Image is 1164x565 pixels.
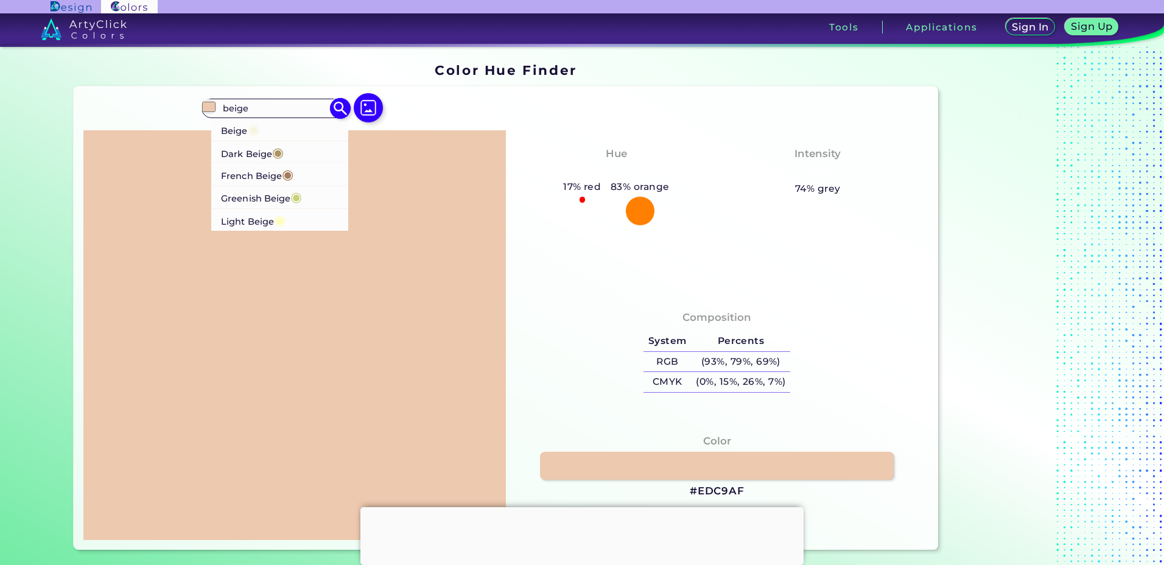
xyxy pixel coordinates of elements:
h4: Intensity [794,145,841,163]
h4: Hue [606,145,627,163]
h3: #EDC9AF [690,484,745,499]
span: ◉ [290,189,302,205]
h5: (93%, 79%, 69%) [692,352,791,372]
h5: 83% orange [606,179,674,195]
h5: Sign Up [1073,22,1110,31]
h5: RGB [643,352,691,372]
h3: Reddish Orange [565,164,668,179]
img: ArtyClick Design logo [51,1,91,13]
img: icon picture [354,93,383,122]
h3: Applications [906,23,977,32]
h5: (0%, 15%, 26%, 7%) [692,372,791,392]
h5: CMYK [643,372,691,392]
p: French Beige [221,164,293,186]
p: Greenish Beige [221,186,302,209]
h1: Color Hue Finder [435,61,577,79]
img: icon search [330,98,351,119]
h5: Percents [692,331,791,351]
span: ◉ [274,212,286,228]
span: ◉ [248,122,259,138]
span: ◉ [282,167,293,183]
a: Sign Up [1068,19,1116,35]
h5: 17% red [558,179,606,195]
h5: 74% grey [795,181,841,197]
h4: Color [703,432,731,450]
img: logo_artyclick_colors_white.svg [41,18,127,40]
p: Dark Beige [221,141,284,164]
p: Light Beige [221,209,286,231]
h4: Composition [682,309,751,326]
iframe: Advertisement [360,507,804,562]
span: ◉ [272,144,284,160]
h3: Pastel [795,164,841,179]
a: Sign In [1008,19,1053,35]
h3: Tools [829,23,859,32]
input: type color.. [219,100,332,116]
h5: System [643,331,691,351]
iframe: Advertisement [943,58,1095,555]
h5: Sign In [1014,23,1047,32]
p: Beige [221,118,259,141]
